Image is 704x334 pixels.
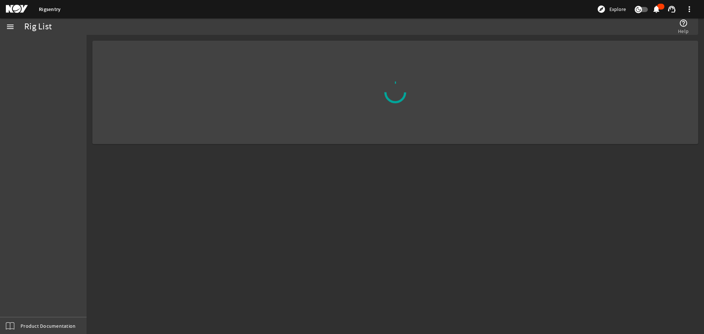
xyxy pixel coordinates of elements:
button: more_vert [681,0,698,18]
mat-icon: support_agent [667,5,676,14]
span: Help [678,27,689,35]
mat-icon: notifications [652,5,661,14]
mat-icon: help_outline [679,19,688,27]
mat-icon: menu [6,22,15,31]
button: Explore [594,3,629,15]
mat-icon: explore [597,5,606,14]
span: Explore [609,5,626,13]
div: Rig List [24,23,52,30]
span: Product Documentation [21,322,76,330]
a: Rigsentry [39,6,60,13]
